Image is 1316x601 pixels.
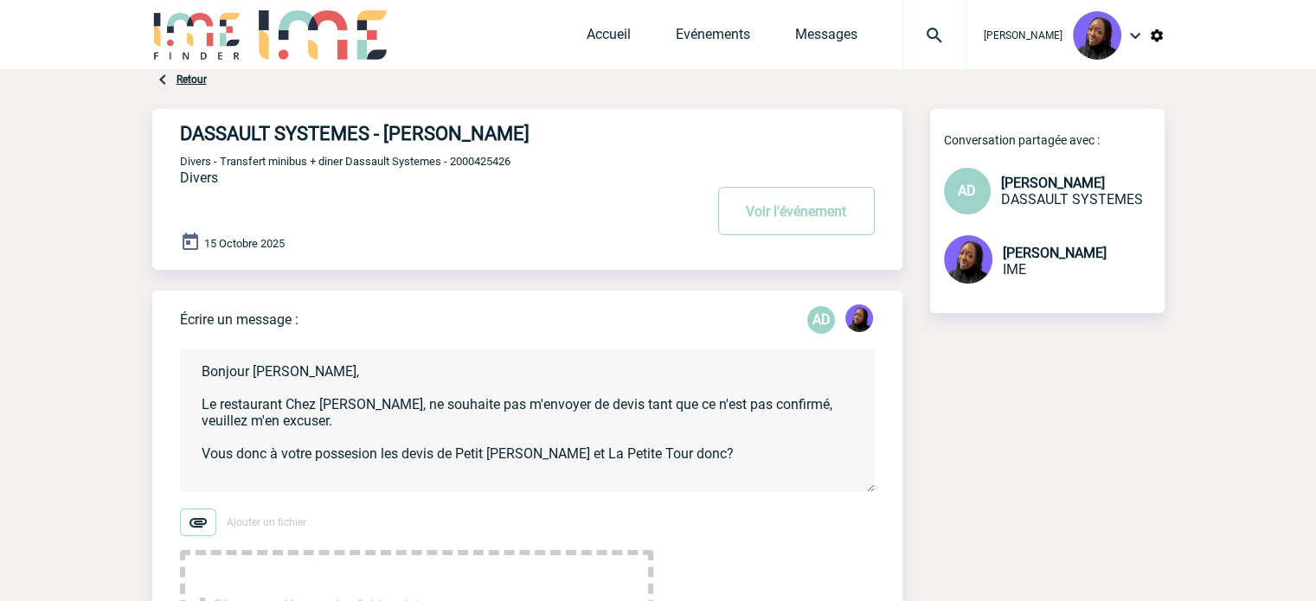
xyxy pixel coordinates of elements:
[180,169,218,186] span: Divers
[807,306,835,334] div: Anne-Catherine DELECROIX
[984,29,1062,42] span: [PERSON_NAME]
[1003,245,1107,261] span: [PERSON_NAME]
[944,133,1165,147] p: Conversation partagée avec :
[718,187,875,235] button: Voir l'événement
[795,26,857,50] a: Messages
[227,516,306,528] span: Ajouter un fichier
[845,304,873,332] img: 131349-0.png
[958,182,976,199] span: AD
[1073,11,1121,60] img: 131349-0.png
[152,10,242,60] img: IME-Finder
[180,311,299,328] p: Écrire un message :
[1003,261,1026,278] span: IME
[845,304,873,336] div: Tabaski THIAM
[180,123,652,144] h4: DASSAULT SYSTEMES - [PERSON_NAME]
[1001,191,1143,208] span: DASSAULT SYSTEMES
[204,237,285,250] span: 15 Octobre 2025
[587,26,631,50] a: Accueil
[676,26,750,50] a: Evénements
[180,155,510,168] span: Divers - Transfert minibus + diner Dassault Systemes - 2000425426
[177,74,207,86] a: Retour
[944,235,992,284] img: 131349-0.png
[1001,175,1105,191] span: [PERSON_NAME]
[807,306,835,334] p: AD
